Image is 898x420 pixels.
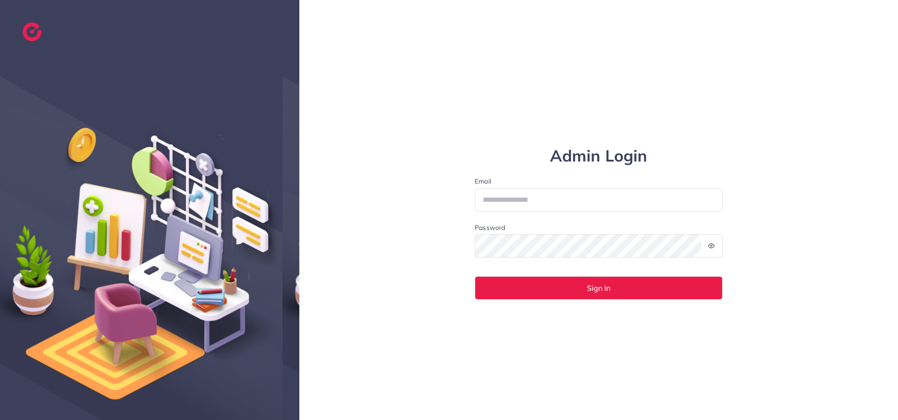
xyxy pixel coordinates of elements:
[475,177,723,186] label: Email
[22,22,42,41] img: logo
[587,284,610,292] span: Sign In
[475,276,723,300] button: Sign In
[475,223,505,232] label: Password
[475,147,723,166] h1: Admin Login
